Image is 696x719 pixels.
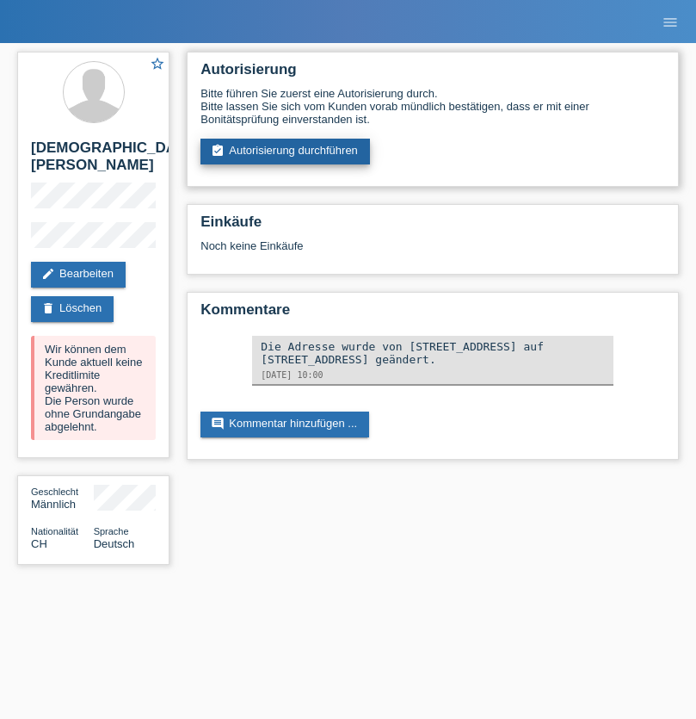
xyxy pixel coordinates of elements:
a: commentKommentar hinzufügen ... [200,412,369,437]
div: Die Adresse wurde von [STREET_ADDRESS] auf [STREET_ADDRESS] geändert. [261,340,605,366]
h2: Autorisierung [200,61,665,87]
div: Männlich [31,485,94,511]
span: Schweiz [31,537,47,550]
span: Sprache [94,526,129,536]
a: deleteLöschen [31,296,114,322]
div: Bitte führen Sie zuerst eine Autorisierung durch. Bitte lassen Sie sich vom Kunden vorab mündlich... [200,87,665,126]
h2: [DEMOGRAPHIC_DATA][PERSON_NAME] [31,139,156,183]
i: edit [41,267,55,281]
i: comment [211,417,225,431]
a: assignment_turned_inAutorisierung durchführen [200,139,370,164]
span: Deutsch [94,537,135,550]
h2: Kommentare [200,301,665,327]
i: assignment_turned_in [211,144,225,158]
a: star_border [150,56,165,74]
a: menu [653,16,687,27]
div: Wir können dem Kunde aktuell keine Kreditlimite gewähren. Die Person wurde ohne Grundangabe abgel... [31,336,156,440]
i: delete [41,301,55,315]
a: editBearbeiten [31,262,126,288]
span: Nationalität [31,526,78,536]
i: menu [662,14,679,31]
span: Geschlecht [31,487,78,497]
h2: Einkäufe [200,214,665,239]
div: [DATE] 10:00 [261,370,605,380]
div: Noch keine Einkäufe [200,239,665,265]
i: star_border [150,56,165,71]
